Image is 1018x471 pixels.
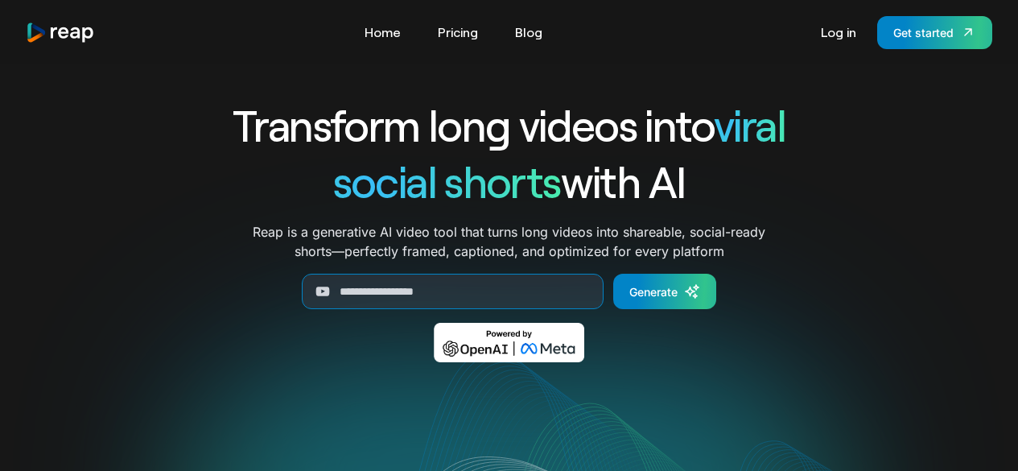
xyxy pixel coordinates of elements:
div: Get started [893,24,954,41]
a: home [26,22,95,43]
div: Generate [629,283,678,300]
p: Reap is a generative AI video tool that turns long videos into shareable, social-ready shorts—per... [253,222,765,261]
span: viral [714,98,785,151]
h1: Transform long videos into [175,97,844,153]
img: reap logo [26,22,95,43]
h1: with AI [175,153,844,209]
form: Generate Form [175,274,844,309]
a: Log in [813,19,864,45]
a: Get started [877,16,992,49]
a: Generate [613,274,716,309]
span: social shorts [333,155,561,207]
a: Blog [507,19,550,45]
a: Home [357,19,409,45]
a: Pricing [430,19,486,45]
img: Powered by OpenAI & Meta [434,323,584,362]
